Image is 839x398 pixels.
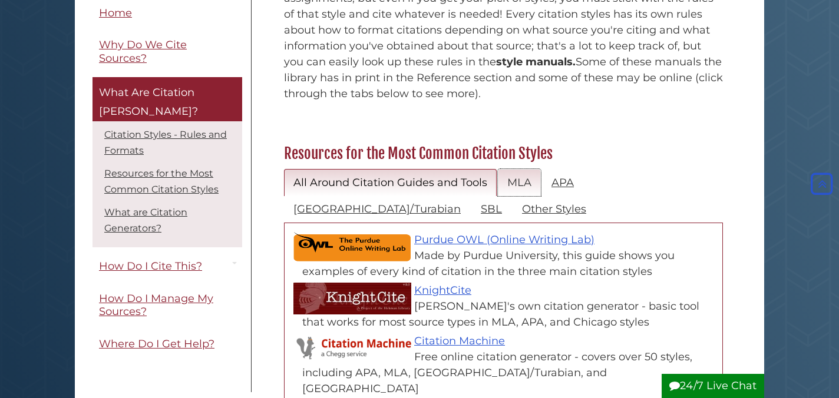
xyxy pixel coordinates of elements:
div: [PERSON_NAME]'s own citation generator - basic tool that works for most source types in MLA, APA,... [302,298,716,330]
a: SBL [471,195,511,223]
a: APA [542,169,583,197]
a: What are Citation Generators? [104,207,187,234]
img: Logo - grey squirrel jogging on two legs, next to words [293,333,411,363]
img: Logo - dark red background with lighter red knight helmet, next to words [293,283,411,314]
a: All Around Citation Guides and Tools [284,169,497,197]
a: How Do I Cite This? [93,254,242,280]
h2: Resources for the Most Common Citation Styles [278,144,729,163]
a: How Do I Manage My Sources? [93,286,242,325]
div: Free online citation generator - covers over 50 styles, including APA, MLA, [GEOGRAPHIC_DATA]/Tur... [302,349,716,397]
span: Home [99,6,132,19]
span: What Are Citation [PERSON_NAME]? [99,87,198,118]
a: Resources for the Most Common Citation Styles [104,168,219,195]
span: Why Do We Cite Sources? [99,39,187,65]
a: MLA [498,169,541,197]
a: Logo - grey squirrel jogging on two legs, next to words Citation Machine [414,334,505,347]
a: Other Styles [513,195,596,223]
span: How Do I Manage My Sources? [99,292,213,319]
a: What Are Citation [PERSON_NAME]? [93,78,242,122]
a: Back to Top [808,178,836,191]
span: How Do I Cite This? [99,260,202,273]
a: Logo - black text next to black OWL with eye and beak formed by first letters Purdue OWL (Online ... [414,233,594,246]
a: Why Do We Cite Sources? [93,32,242,72]
img: Logo - black text next to black OWL with eye and beak formed by first letters [293,232,411,261]
span: Where Do I Get Help? [99,337,214,350]
strong: style manuals. [496,55,576,68]
a: Citation Styles - Rules and Formats [104,130,227,157]
div: Made by Purdue University, this guide shows you examples of every kind of citation in the three m... [302,248,716,280]
a: Logo - dark red background with lighter red knight helmet, next to words KnightCite [414,284,471,297]
a: [GEOGRAPHIC_DATA]/Turabian [284,195,470,223]
button: 24/7 Live Chat [662,374,764,398]
a: Where Do I Get Help? [93,331,242,357]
